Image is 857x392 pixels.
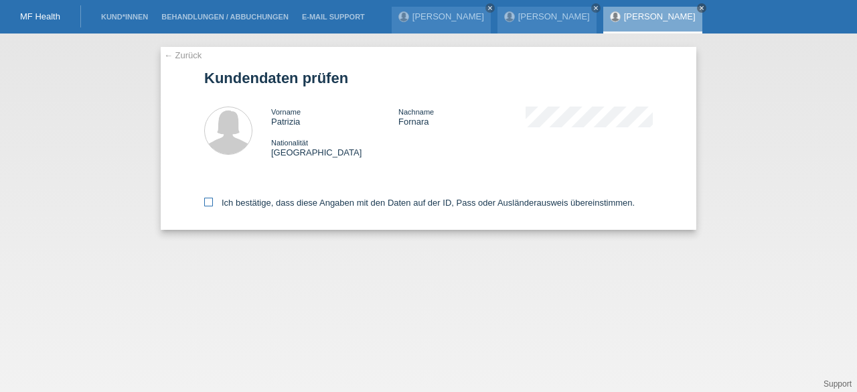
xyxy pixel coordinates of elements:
a: [PERSON_NAME] [518,11,590,21]
a: ← Zurück [164,50,202,60]
div: Patrizia [271,107,398,127]
label: Ich bestätige, dass diese Angaben mit den Daten auf der ID, Pass oder Ausländerausweis übereinsti... [204,198,635,208]
a: Support [824,379,852,389]
h1: Kundendaten prüfen [204,70,653,86]
span: Nationalität [271,139,308,147]
a: [PERSON_NAME] [624,11,696,21]
div: [GEOGRAPHIC_DATA] [271,137,398,157]
span: Vorname [271,108,301,116]
a: close [697,3,706,13]
a: Kund*innen [94,13,155,21]
a: MF Health [20,11,60,21]
a: E-Mail Support [295,13,372,21]
i: close [698,5,705,11]
div: Fornara [398,107,526,127]
a: [PERSON_NAME] [412,11,484,21]
a: Behandlungen / Abbuchungen [155,13,295,21]
i: close [593,5,599,11]
span: Nachname [398,108,434,116]
i: close [487,5,493,11]
a: close [591,3,601,13]
a: close [485,3,495,13]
